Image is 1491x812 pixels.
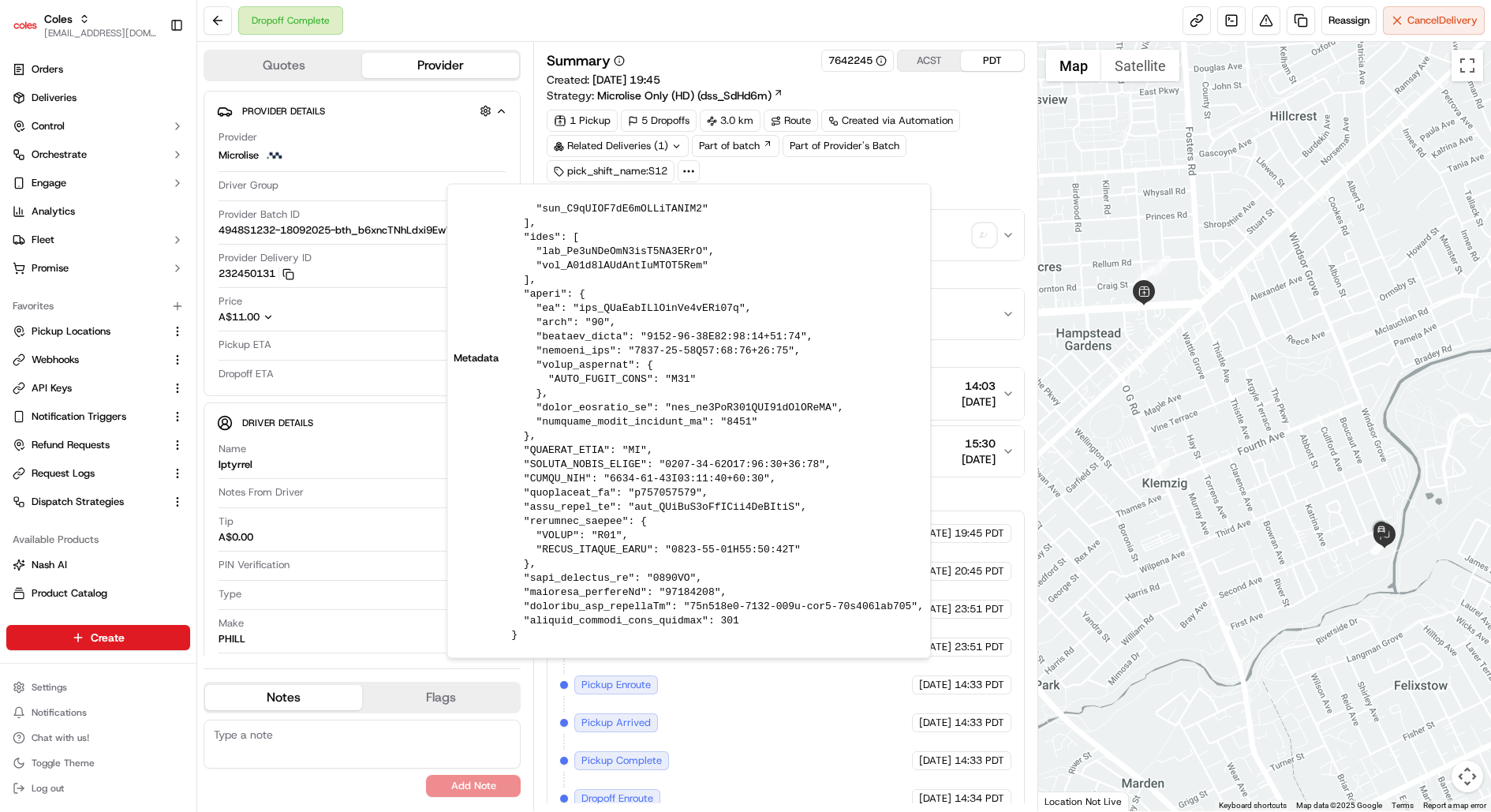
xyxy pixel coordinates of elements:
[961,51,1024,71] button: PDT
[955,716,1004,730] span: 14:33 PDT
[16,62,287,88] p: Welcome 👋
[1296,801,1382,810] span: Map data ©2025 Google
[54,150,259,166] div: Start new chat
[6,256,190,281] button: Promise
[6,777,190,799] button: Log out
[955,564,1004,578] span: 20:45 PDT
[700,110,760,132] div: 3.0 km
[919,640,951,654] span: [DATE]
[547,135,689,157] div: Related Deliveries (1)
[13,410,165,424] a: Notification Triggers
[6,461,190,486] button: Request Logs
[16,15,47,47] img: Nash
[962,436,996,451] span: 15:30
[217,98,507,124] button: Provider Details
[511,74,924,642] pre: { "lorem_ipsumdol": "2.00 sitam", "conse_adipi": 69.42, "elit_seddoeiusmod_temporin_ut": "lab_E96...
[242,417,313,429] span: Driver Details
[32,228,121,244] span: Knowledge Base
[6,227,190,253] button: Fleet
[597,88,772,103] span: Microlise Only (HD) (dss_SdHd6m)
[111,266,191,279] a: Powered byPylon
[32,558,67,572] span: Nash AI
[962,378,996,394] span: 14:03
[6,6,163,44] button: ColesColes[EMAIL_ADDRESS][DOMAIN_NAME]
[821,110,960,132] a: Created via Automation
[547,110,618,132] div: 1 Pickup
[219,338,271,352] span: Pickup ETA
[764,110,818,132] a: Route
[32,233,54,247] span: Fleet
[362,53,519,78] button: Provider
[955,754,1004,768] span: 14:33 PDT
[32,381,72,395] span: API Keys
[919,526,951,541] span: [DATE]
[6,294,190,319] div: Favorites
[1452,50,1483,81] button: Toggle fullscreen view
[6,170,190,196] button: Engage
[955,526,1004,541] span: 19:45 PDT
[1038,791,1129,811] div: Location Not Live
[127,222,260,250] a: 💻API Documentation
[1369,518,1394,543] div: 5
[1149,458,1170,479] div: 3
[919,791,951,806] span: [DATE]
[219,208,300,222] span: Provider Batch ID
[6,376,190,401] button: API Keys
[149,228,253,244] span: API Documentation
[828,54,887,68] button: 7642245
[547,54,611,68] h3: Summary
[1392,801,1414,810] a: Terms (opens in new tab)
[13,381,165,395] a: API Keys
[6,752,190,774] button: Toggle Theme
[581,678,651,692] span: Pickup Enroute
[32,495,124,509] span: Dispatch Strategies
[32,757,95,769] span: Toggle Theme
[32,62,63,77] span: Orders
[32,732,89,744] span: Chat with us!
[6,625,190,650] button: Create
[692,135,779,157] a: Part of batch
[9,222,127,250] a: 📗Knowledge Base
[955,791,1004,806] span: 14:34 PDT
[13,438,165,452] a: Refund Requests
[6,432,190,458] button: Refund Requests
[919,754,951,768] span: [DATE]
[32,782,64,795] span: Log out
[219,130,257,144] span: Provider
[32,410,126,424] span: Notification Triggers
[1219,800,1287,811] button: Keyboard shortcuts
[13,353,165,367] a: Webhooks
[219,632,245,646] div: PHILL
[547,72,660,88] span: Created:
[13,558,184,572] a: Nash AI
[547,88,783,103] div: Strategy:
[962,394,996,410] span: [DATE]
[44,27,157,39] button: [EMAIL_ADDRESS][DOMAIN_NAME]
[157,267,191,279] span: Pylon
[219,616,244,631] span: Make
[898,51,961,71] button: ACST
[32,681,67,694] span: Settings
[919,716,951,730] span: [DATE]
[219,310,357,324] button: A$11.00
[44,11,73,27] span: Coles
[219,148,259,163] span: Microlise
[41,101,284,118] input: Got a question? Start typing here...
[454,351,499,365] span: Metadata
[32,119,65,133] span: Control
[13,466,165,481] a: Request Logs
[16,230,28,242] div: 📗
[265,146,284,165] img: microlise_logo.jpeg
[962,451,996,467] span: [DATE]
[219,458,252,472] div: lptyrrel
[219,251,312,265] span: Provider Delivery ID
[13,13,38,38] img: Coles
[6,404,190,429] button: Notification Triggers
[581,791,653,806] span: Dropoff Enroute
[6,676,190,698] button: Settings
[6,319,190,344] button: Pickup Locations
[32,176,66,190] span: Engage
